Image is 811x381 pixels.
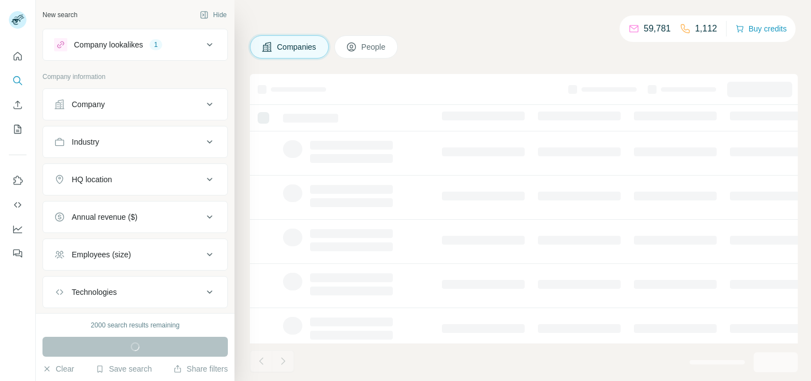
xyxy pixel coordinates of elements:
button: Feedback [9,244,26,263]
p: 59,781 [644,22,671,35]
button: Quick start [9,46,26,66]
span: People [361,41,387,52]
div: 2000 search results remaining [91,320,180,330]
div: HQ location [72,174,112,185]
button: Dashboard [9,219,26,239]
button: Technologies [43,279,227,305]
button: Enrich CSV [9,95,26,115]
div: New search [42,10,77,20]
p: Company information [42,72,228,82]
div: Employees (size) [72,249,131,260]
span: Companies [277,41,317,52]
button: My lists [9,119,26,139]
button: HQ location [43,166,227,193]
button: Use Surfe API [9,195,26,215]
button: Buy credits [735,21,787,36]
button: Save search [95,363,152,374]
div: Industry [72,136,99,147]
h4: Search [250,13,798,29]
div: 1 [150,40,162,50]
button: Company lookalikes1 [43,31,227,58]
button: Employees (size) [43,241,227,268]
button: Share filters [173,363,228,374]
button: Company [43,91,227,118]
button: Use Surfe on LinkedIn [9,171,26,190]
div: Company [72,99,105,110]
div: Company lookalikes [74,39,143,50]
p: 1,112 [695,22,717,35]
div: Technologies [72,287,117,298]
button: Hide [192,7,234,23]
button: Search [9,71,26,91]
button: Clear [42,363,74,374]
button: Annual revenue ($) [43,204,227,230]
button: Industry [43,129,227,155]
div: Annual revenue ($) [72,211,137,223]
